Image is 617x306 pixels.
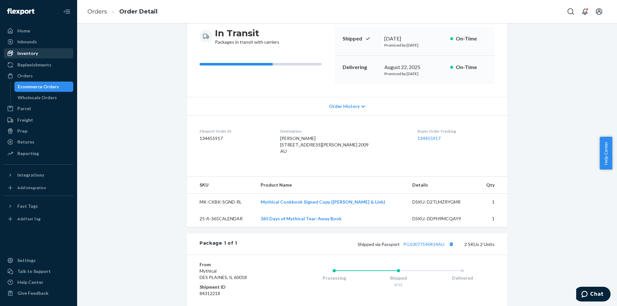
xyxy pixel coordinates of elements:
td: 1 [478,210,507,227]
div: Inbounds [17,39,37,45]
div: Integrations [17,172,44,178]
a: Orders [4,71,73,81]
a: Ecommerce Orders [14,82,74,92]
div: Delivered [430,275,495,281]
div: Prep [17,128,27,134]
button: Open Search Box [564,5,577,18]
div: Talk to Support [17,268,51,275]
dd: 84312218 [200,290,276,297]
a: Home [4,26,73,36]
a: PG10077140414AU [403,241,444,247]
button: Talk to Support [4,266,73,276]
span: Order History [329,103,360,109]
dt: Buyer Order Tracking [417,128,495,134]
div: Help Center [17,279,43,285]
th: Product Name [255,177,407,194]
p: Promised by [DATE] [384,71,445,76]
a: Replenishments [4,60,73,70]
ol: breadcrumbs [82,2,163,21]
a: Settings [4,255,73,266]
a: Returns [4,137,73,147]
td: MK-CKBK-SGND-RL [187,194,255,211]
div: DSKU: D2TLMZRYGMR [412,199,473,205]
dt: Flexport Order ID [200,128,270,134]
button: Copy tracking number [447,240,455,248]
button: Open notifications [578,5,591,18]
a: Add Fast Tag [4,214,73,224]
div: DSKU: DDPH9MCQAY9 [412,215,473,222]
button: Give Feedback [4,288,73,298]
div: Add Integration [17,185,46,190]
div: Packages in transit with carriers [215,27,279,45]
a: Parcel [4,103,73,114]
span: [PERSON_NAME] [STREET_ADDRESS][PERSON_NAME] 2009 AU [280,136,369,154]
div: Replenishments [17,62,51,68]
div: Parcel [17,105,31,112]
div: Add Fast Tag [17,216,40,222]
div: [DATE] [384,35,445,42]
a: 365 Days of Mythical Tear-Away Book [261,216,342,221]
div: Give Feedback [17,290,49,296]
a: Reporting [4,148,73,159]
a: Orders [87,8,107,15]
iframe: Opens a widget where you can chat to one of our agents [576,287,611,303]
a: Mythical Cookbook Signed Copy ([PERSON_NAME] & Link) [261,199,385,205]
button: Help Center [600,137,612,170]
dt: Destination [280,128,407,134]
a: Help Center [4,277,73,287]
div: Wholesale Orders [18,94,57,101]
div: Settings [17,257,36,264]
div: Fast Tags [17,203,38,209]
a: Inbounds [4,37,73,47]
span: Shipped via Passport [358,241,455,247]
div: August 22, 2025 [384,64,445,71]
span: Mythical DES PLAINES, IL 60018 [200,268,247,280]
a: Freight [4,115,73,125]
div: 2 SKUs 2 Units [237,240,495,248]
a: Prep [4,126,73,136]
div: Package 1 of 1 [200,240,237,248]
td: 25-A-365CALENDAR [187,210,255,227]
a: Order Detail [119,8,157,15]
div: Returns [17,139,34,145]
p: Shipped [343,35,379,42]
div: Home [17,28,30,34]
div: Orders [17,73,33,79]
div: Processing [302,275,366,281]
button: Open account menu [593,5,605,18]
p: Promised by [DATE] [384,42,445,48]
div: Ecommerce Orders [18,83,59,90]
dt: Shipment ID [200,284,276,290]
p: On-Time [456,64,487,71]
dd: 134455917 [200,135,270,142]
th: Details [407,177,478,194]
a: 134455917 [417,136,441,141]
a: Inventory [4,48,73,58]
p: On-Time [456,35,487,42]
img: Flexport logo [7,8,34,15]
th: Qty [478,177,507,194]
dt: From [200,261,276,268]
button: Close Navigation [60,5,73,18]
div: Inventory [17,50,38,57]
button: Integrations [4,170,73,180]
div: Reporting [17,150,39,157]
p: Delivering [343,64,379,71]
td: 1 [478,194,507,211]
div: 8/15 [366,282,431,287]
button: Fast Tags [4,201,73,211]
a: Add Integration [4,183,73,193]
th: SKU [187,177,255,194]
h3: In Transit [215,27,279,39]
div: Shipped [366,275,431,281]
div: Freight [17,117,33,123]
a: Wholesale Orders [14,92,74,103]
